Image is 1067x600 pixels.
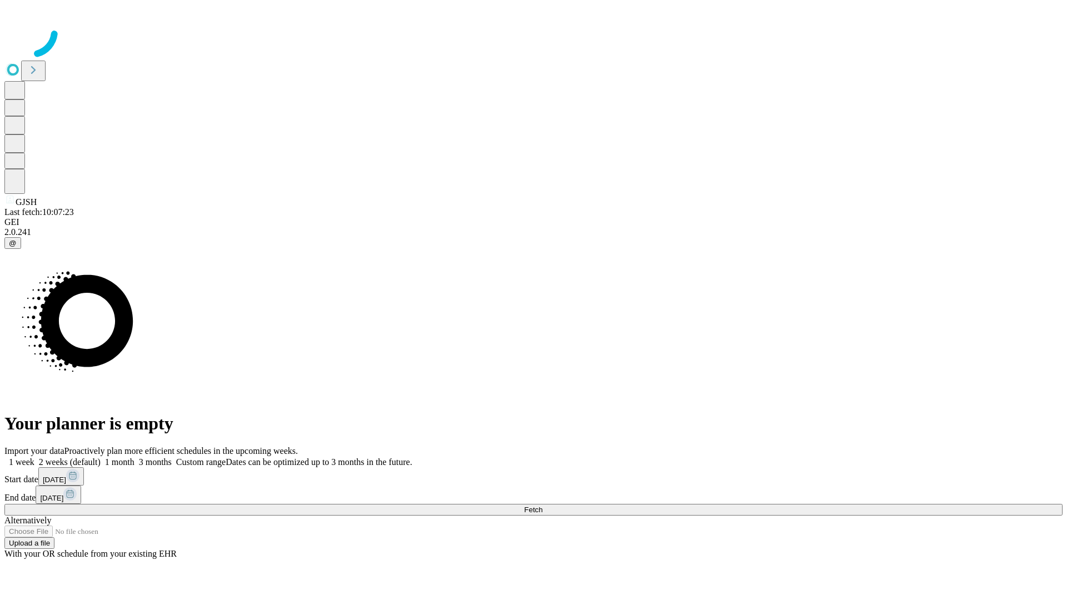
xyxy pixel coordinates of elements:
[4,504,1063,516] button: Fetch
[524,506,542,514] span: Fetch
[64,446,298,456] span: Proactively plan more efficient schedules in the upcoming weeks.
[176,457,226,467] span: Custom range
[43,476,66,484] span: [DATE]
[9,239,17,247] span: @
[4,207,74,217] span: Last fetch: 10:07:23
[226,457,412,467] span: Dates can be optimized up to 3 months in the future.
[4,227,1063,237] div: 2.0.241
[16,197,37,207] span: GJSH
[38,467,84,486] button: [DATE]
[9,457,34,467] span: 1 week
[4,217,1063,227] div: GEI
[105,457,134,467] span: 1 month
[4,413,1063,434] h1: Your planner is empty
[39,457,101,467] span: 2 weeks (default)
[139,457,172,467] span: 3 months
[4,467,1063,486] div: Start date
[40,494,63,502] span: [DATE]
[4,446,64,456] span: Import your data
[4,516,51,525] span: Alternatively
[4,549,177,558] span: With your OR schedule from your existing EHR
[4,537,54,549] button: Upload a file
[4,237,21,249] button: @
[36,486,81,504] button: [DATE]
[4,486,1063,504] div: End date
